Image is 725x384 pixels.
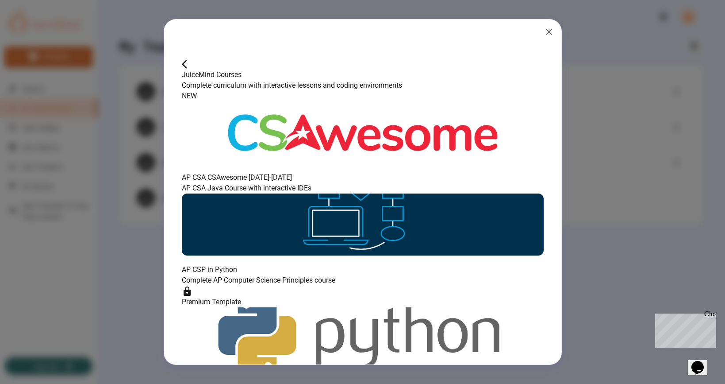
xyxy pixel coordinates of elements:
p: AP CSA Java Course with interactive IDEs [182,183,544,194]
p: Complete AP Computer Science Principles course [182,275,544,286]
div: Chat with us now!Close [4,4,61,56]
h6: AP CSP in Python [182,264,544,275]
h6: Complete curriculum with interactive lessons and coding environments [182,80,544,91]
h6: AP CSA CSAwesome [DATE]-[DATE] [182,172,544,183]
img: AP CSA CSAwesome 2025-2026 [182,101,544,163]
p: Premium Template [182,297,544,307]
img: Intro to Python [182,307,544,369]
iframe: chat widget [652,310,716,348]
img: AP CSP in Python [182,194,544,256]
div: NEW [182,91,544,101]
iframe: chat widget [688,349,716,375]
h4: JuiceMind Courses [182,70,544,80]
